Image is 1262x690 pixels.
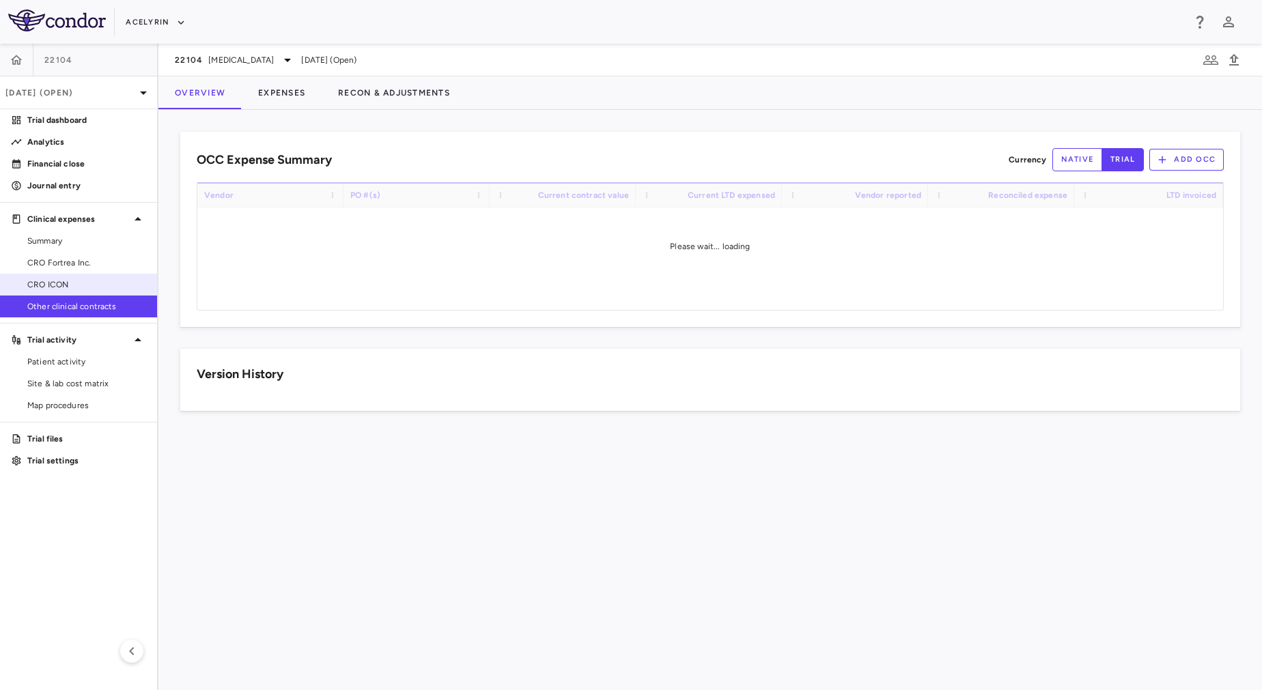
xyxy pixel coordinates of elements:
span: CRO Fortrea Inc. [27,257,146,269]
p: Currency [1009,154,1046,166]
button: Acelyrin [126,12,186,33]
span: Site & lab cost matrix [27,377,146,390]
button: native [1052,148,1103,171]
span: 22104 [175,55,203,66]
button: Add OCC [1149,149,1224,171]
p: Financial close [27,158,146,170]
span: Patient activity [27,356,146,368]
span: Summary [27,235,146,247]
button: trial [1102,148,1144,171]
span: [DATE] (Open) [301,54,356,66]
p: Trial settings [27,455,146,467]
h6: Version History [197,365,283,384]
p: [DATE] (Open) [5,87,135,99]
p: Trial dashboard [27,114,146,126]
p: Clinical expenses [27,213,130,225]
button: Recon & Adjustments [322,76,466,109]
img: logo-full-BYUhSk78.svg [8,10,106,31]
h6: OCC Expense Summary [197,151,332,169]
button: Expenses [242,76,322,109]
p: Trial activity [27,334,130,346]
span: Other clinical contracts [27,300,146,313]
span: [MEDICAL_DATA] [208,54,274,66]
span: Map procedures [27,399,146,412]
p: Journal entry [27,179,146,192]
span: Please wait... loading [670,242,750,251]
span: CRO ICON [27,278,146,291]
p: Analytics [27,136,146,148]
span: 22104 [44,55,72,66]
p: Trial files [27,433,146,445]
button: Overview [158,76,242,109]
